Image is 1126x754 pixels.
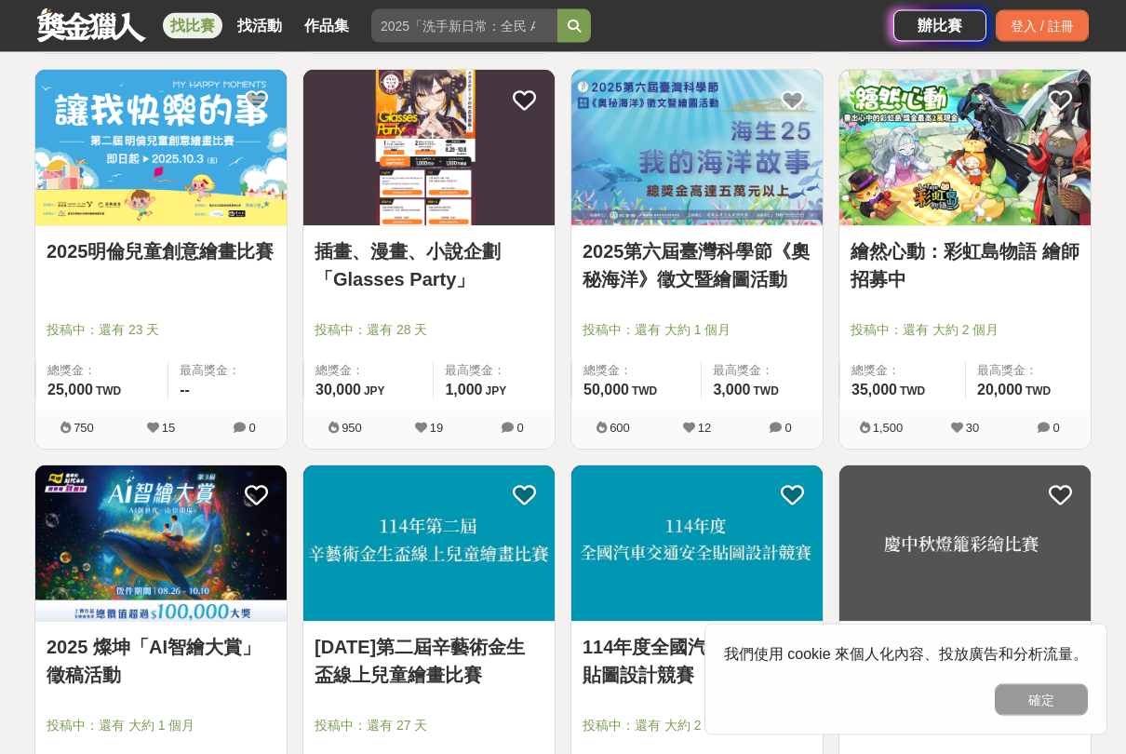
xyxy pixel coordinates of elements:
[839,71,1091,226] img: Cover Image
[315,362,422,381] span: 總獎金：
[873,422,904,436] span: 1,500
[995,684,1088,716] button: 確定
[430,422,443,436] span: 19
[47,321,275,341] span: 投稿中：還有 23 天
[162,422,175,436] span: 15
[713,383,750,398] span: 3,000
[851,321,1079,341] span: 投稿中：還有 大約 2 個月
[303,71,555,226] img: Cover Image
[303,466,555,622] img: Cover Image
[315,634,543,690] a: [DATE]第二屆辛藝術金生盃線上兒童繪畫比賽
[571,71,823,226] img: Cover Image
[839,71,1091,227] a: Cover Image
[248,422,255,436] span: 0
[583,634,811,690] a: 114年度全國汽車交通安全貼圖設計競賽
[342,422,362,436] span: 950
[724,646,1088,662] span: 我們使用 cookie 來個人化內容、投放廣告和分析流量。
[371,9,557,43] input: 2025「洗手新日常：全民 ALL IN」洗手歌全台徵選
[297,13,356,39] a: 作品集
[851,238,1079,294] a: 繪然心動：彩虹島物語 繪師招募中
[977,362,1079,381] span: 最高獎金：
[583,321,811,341] span: 投稿中：還有 大約 1 個月
[315,383,361,398] span: 30,000
[610,422,630,436] span: 600
[47,634,275,690] a: 2025 燦坤「AI智繪大賞」徵稿活動
[303,71,555,227] a: Cover Image
[784,422,791,436] span: 0
[35,71,287,226] img: Cover Image
[571,71,823,227] a: Cover Image
[96,385,121,398] span: TWD
[571,466,823,622] img: Cover Image
[74,422,94,436] span: 750
[851,362,954,381] span: 總獎金：
[35,466,287,622] img: Cover Image
[163,13,222,39] a: 找比賽
[315,717,543,736] span: 投稿中：還有 27 天
[315,238,543,294] a: 插畫、漫畫、小說企劃「Glasses Party」
[900,385,925,398] span: TWD
[47,238,275,266] a: 2025明倫兒童創意繪畫比賽
[35,466,287,623] a: Cover Image
[839,466,1091,623] a: Cover Image
[966,422,979,436] span: 30
[47,362,156,381] span: 總獎金：
[893,10,986,42] a: 辦比賽
[754,385,779,398] span: TWD
[445,362,543,381] span: 最高獎金：
[303,466,555,623] a: Cover Image
[47,383,93,398] span: 25,000
[486,385,507,398] span: JPY
[977,383,1023,398] span: 20,000
[632,385,657,398] span: TWD
[839,466,1091,622] img: Cover Image
[583,383,629,398] span: 50,000
[230,13,289,39] a: 找活動
[1052,422,1059,436] span: 0
[35,71,287,227] a: Cover Image
[364,385,385,398] span: JPY
[445,383,482,398] span: 1,000
[180,362,275,381] span: 最高獎金：
[583,362,690,381] span: 總獎金：
[571,466,823,623] a: Cover Image
[851,383,897,398] span: 35,000
[180,383,190,398] span: --
[516,422,523,436] span: 0
[583,717,811,736] span: 投稿中：還有 大約 2 個月
[583,238,811,294] a: 2025第六屆臺灣科學節《奧秘海洋》徵文暨繪圖活動
[996,10,1089,42] div: 登入 / 註冊
[1025,385,1051,398] span: TWD
[47,717,275,736] span: 投稿中：還有 大約 1 個月
[713,362,811,381] span: 最高獎金：
[315,321,543,341] span: 投稿中：還有 28 天
[698,422,711,436] span: 12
